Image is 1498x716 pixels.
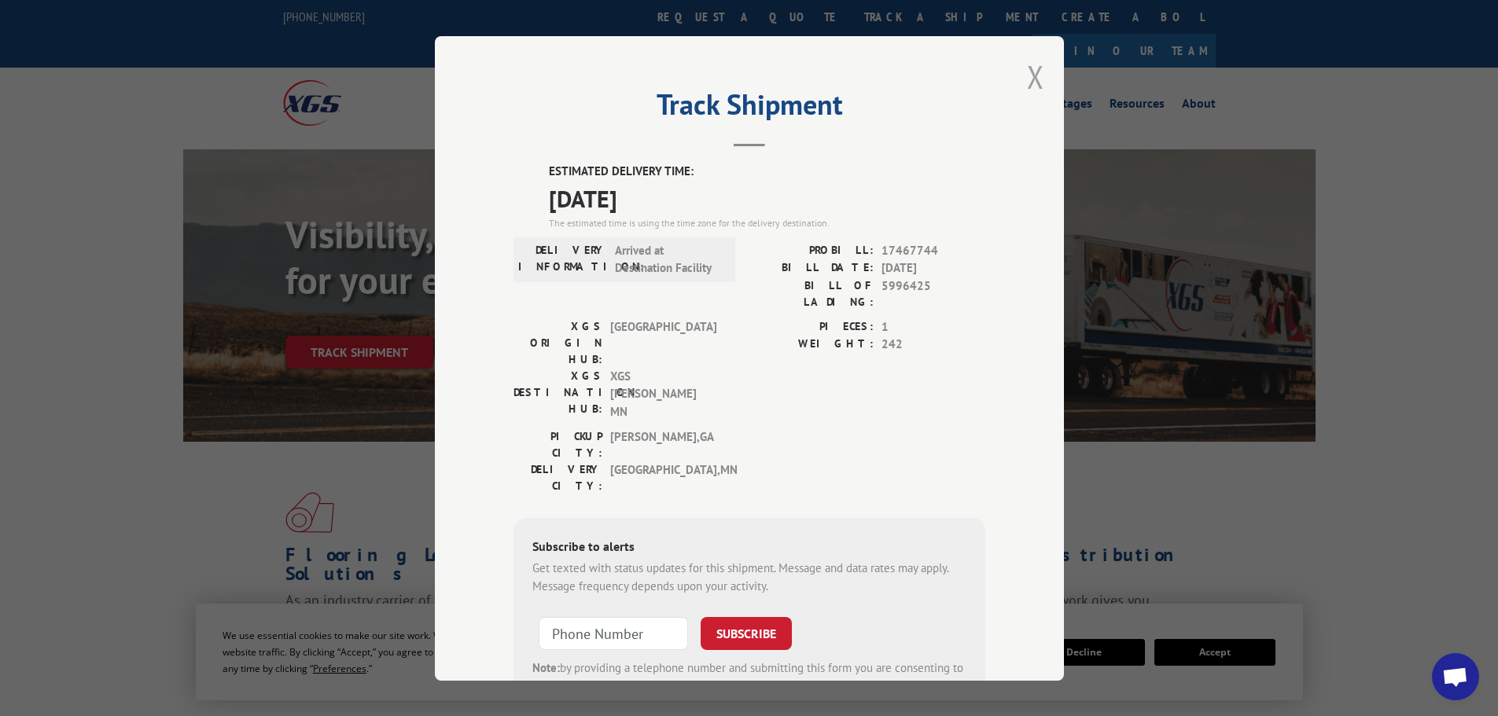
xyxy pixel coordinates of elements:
[513,428,602,461] label: PICKUP CITY:
[513,461,602,494] label: DELIVERY CITY:
[532,537,966,560] div: Subscribe to alerts
[532,660,560,675] strong: Note:
[610,318,716,367] span: [GEOGRAPHIC_DATA]
[882,259,985,277] span: [DATE]
[749,336,874,354] label: WEIGHT:
[749,318,874,336] label: PIECES:
[549,215,985,229] div: The estimated time is using the time zone for the delivery destination.
[749,241,874,259] label: PROBILL:
[749,277,874,310] label: BILL OF LADING:
[518,241,607,277] label: DELIVERY INFORMATION:
[882,241,985,259] span: 17467744
[532,659,966,713] div: by providing a telephone number and submitting this form you are consenting to be contacted by SM...
[1027,56,1044,97] button: Close modal
[513,318,602,367] label: XGS ORIGIN HUB:
[513,94,985,123] h2: Track Shipment
[1432,653,1479,700] a: Open chat
[749,259,874,277] label: BILL DATE:
[610,461,716,494] span: [GEOGRAPHIC_DATA] , MN
[701,617,792,650] button: SUBSCRIBE
[549,180,985,215] span: [DATE]
[882,277,985,310] span: 5996425
[610,367,716,420] span: XGS [PERSON_NAME] MN
[615,241,721,277] span: Arrived at Destination Facility
[532,560,966,595] div: Get texted with status updates for this shipment. Message and data rates may apply. Message frequ...
[610,428,716,461] span: [PERSON_NAME] , GA
[513,367,602,420] label: XGS DESTINATION HUB:
[549,163,985,181] label: ESTIMATED DELIVERY TIME:
[882,318,985,336] span: 1
[882,336,985,354] span: 242
[539,617,688,650] input: Phone Number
